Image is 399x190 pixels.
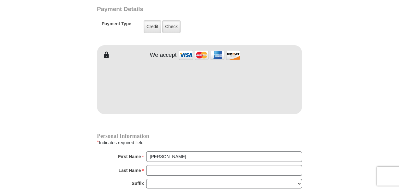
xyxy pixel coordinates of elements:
h4: We accept [150,52,177,59]
img: credit cards accepted [178,48,241,62]
div: Indicates required field [97,139,302,147]
strong: First Name [118,152,141,161]
label: Check [162,20,181,33]
h4: Personal Information [97,134,302,139]
label: Credit [144,20,161,33]
h5: Payment Type [102,21,131,30]
strong: Last Name [119,166,141,175]
strong: Suffix [132,179,144,188]
h3: Payment Details [97,6,258,13]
